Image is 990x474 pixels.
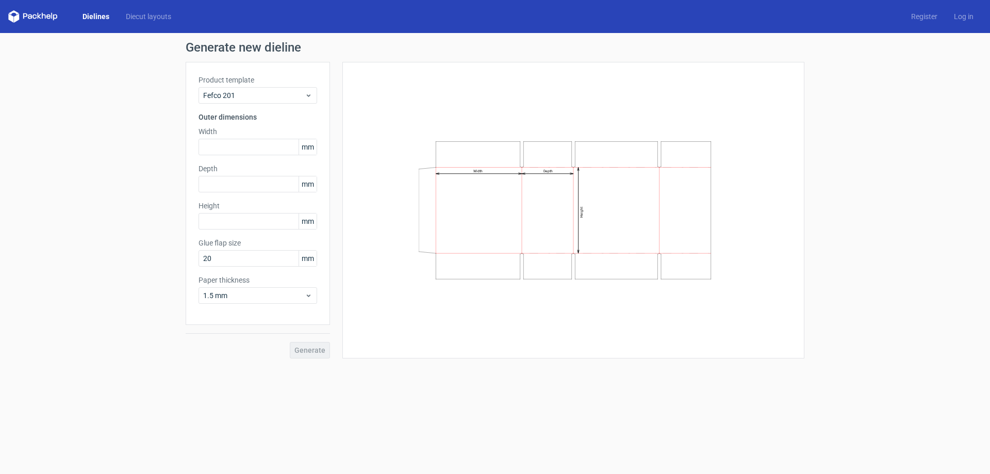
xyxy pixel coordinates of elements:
[473,169,483,173] text: Width
[203,90,305,101] span: Fefco 201
[203,290,305,301] span: 1.5 mm
[118,11,179,22] a: Diecut layouts
[199,164,317,174] label: Depth
[299,214,317,229] span: mm
[199,112,317,122] h3: Outer dimensions
[199,275,317,285] label: Paper thickness
[299,176,317,192] span: mm
[299,251,317,266] span: mm
[580,207,584,218] text: Height
[199,126,317,137] label: Width
[543,169,553,173] text: Depth
[199,201,317,211] label: Height
[199,238,317,248] label: Glue flap size
[299,139,317,155] span: mm
[903,11,946,22] a: Register
[199,75,317,85] label: Product template
[74,11,118,22] a: Dielines
[186,41,804,54] h1: Generate new dieline
[946,11,982,22] a: Log in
